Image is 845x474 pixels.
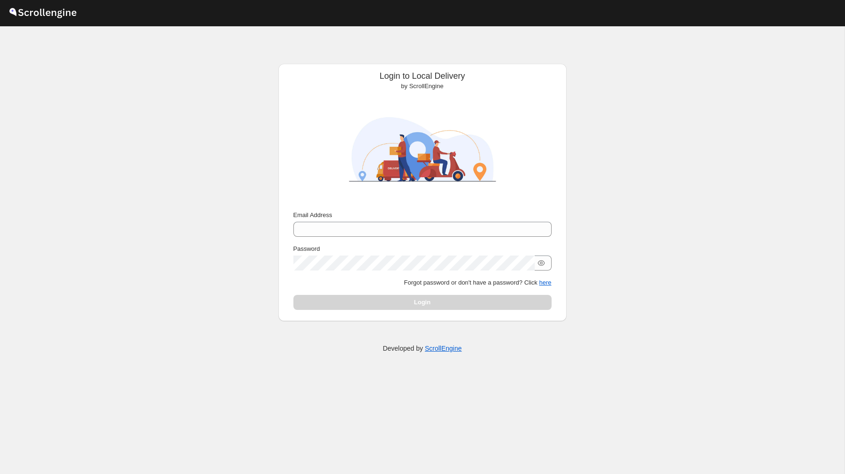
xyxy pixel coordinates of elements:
[425,345,462,352] a: ScrollEngine
[293,278,552,287] p: Forgot password or don't have a password? Click
[286,71,559,91] div: Login to Local Delivery
[340,95,505,204] img: ScrollEngine
[293,211,332,218] span: Email Address
[293,245,320,252] span: Password
[539,279,551,286] button: here
[401,83,443,90] span: by ScrollEngine
[383,344,461,353] p: Developed by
